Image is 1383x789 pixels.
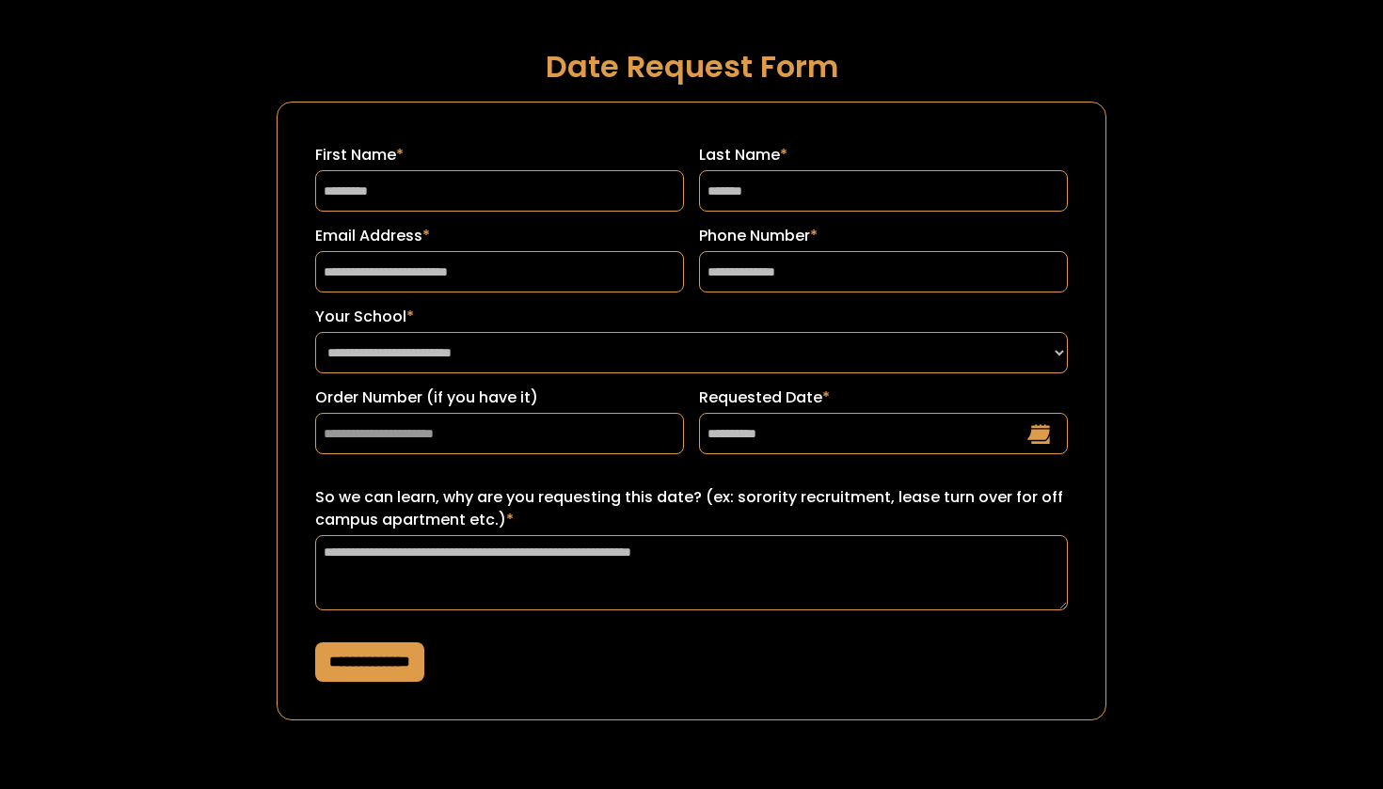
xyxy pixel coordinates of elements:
[699,144,1068,166] label: Last Name
[699,225,1068,247] label: Phone Number
[315,387,684,409] label: Order Number (if you have it)
[315,486,1068,531] label: So we can learn, why are you requesting this date? (ex: sorority recruitment, lease turn over for...
[699,387,1068,409] label: Requested Date
[315,144,684,166] label: First Name
[277,102,1106,720] form: Request a Date Form
[315,306,1068,328] label: Your School
[315,225,684,247] label: Email Address
[277,50,1106,83] h1: Date Request Form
